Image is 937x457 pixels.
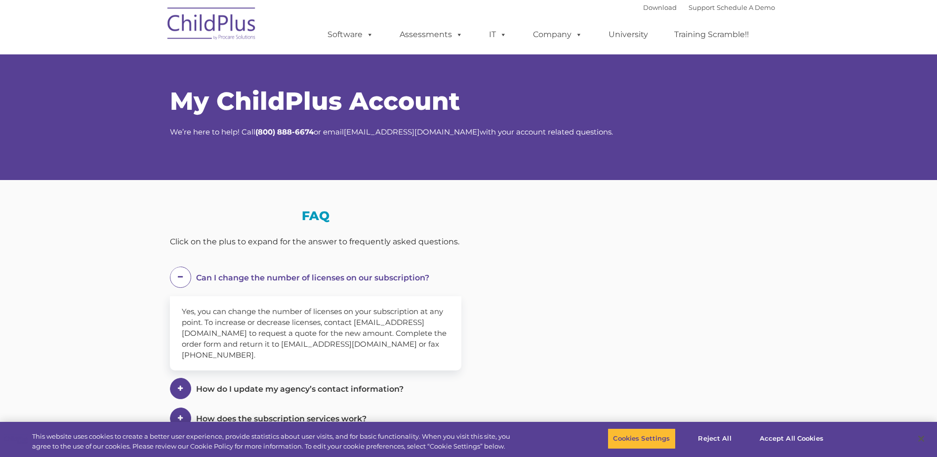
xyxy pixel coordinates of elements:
span: How does the subscription services work? [196,414,367,423]
div: Yes, you can change the number of licenses on your subscription at any point. To increase or decr... [170,296,461,370]
a: Support [689,3,715,11]
button: Close [910,428,932,450]
button: Accept All Cookies [754,428,829,449]
button: Cookies Settings [608,428,675,449]
a: University [599,25,658,45]
a: Download [643,3,677,11]
div: Click on the plus to expand for the answer to frequently asked questions. [170,234,461,249]
a: [EMAIL_ADDRESS][DOMAIN_NAME] [344,127,480,137]
strong: ( [255,127,258,137]
span: Can I change the number of licenses on our subscription? [196,273,429,282]
img: ChildPlus by Procare Solutions [163,0,261,50]
span: How do I update my agency’s contact information? [196,384,404,394]
a: Assessments [390,25,473,45]
strong: 800) 888-6674 [258,127,314,137]
a: IT [479,25,517,45]
div: This website uses cookies to create a better user experience, provide statistics about user visit... [32,432,515,451]
a: Software [318,25,383,45]
button: Reject All [684,428,746,449]
a: Training Scramble!! [664,25,759,45]
font: | [643,3,775,11]
span: My ChildPlus Account [170,86,460,116]
h3: FAQ [170,210,461,222]
span: We’re here to help! Call or email with your account related questions. [170,127,613,137]
a: Schedule A Demo [717,3,775,11]
a: Company [523,25,592,45]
